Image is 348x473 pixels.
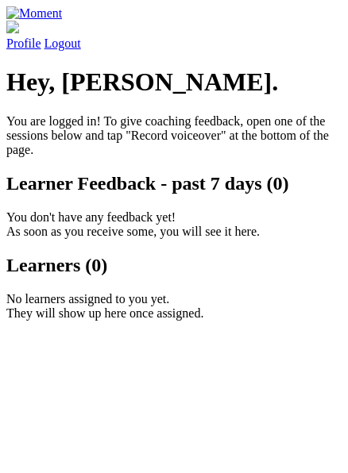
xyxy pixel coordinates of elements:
[6,21,342,50] a: Profile
[6,210,342,239] p: You don't have any feedback yet! As soon as you receive some, you will see it here.
[6,21,19,33] img: default_avatar-b4e2223d03051bc43aaaccfb402a43260a3f17acc7fafc1603fdf008d6cba3c9.png
[6,255,342,276] h2: Learners (0)
[44,37,81,50] a: Logout
[6,67,342,97] h1: Hey, [PERSON_NAME].
[6,292,342,321] p: No learners assigned to you yet. They will show up here once assigned.
[6,173,342,194] h2: Learner Feedback - past 7 days (0)
[6,114,342,157] p: You are logged in! To give coaching feedback, open one of the sessions below and tap "Record voic...
[6,6,62,21] img: Moment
